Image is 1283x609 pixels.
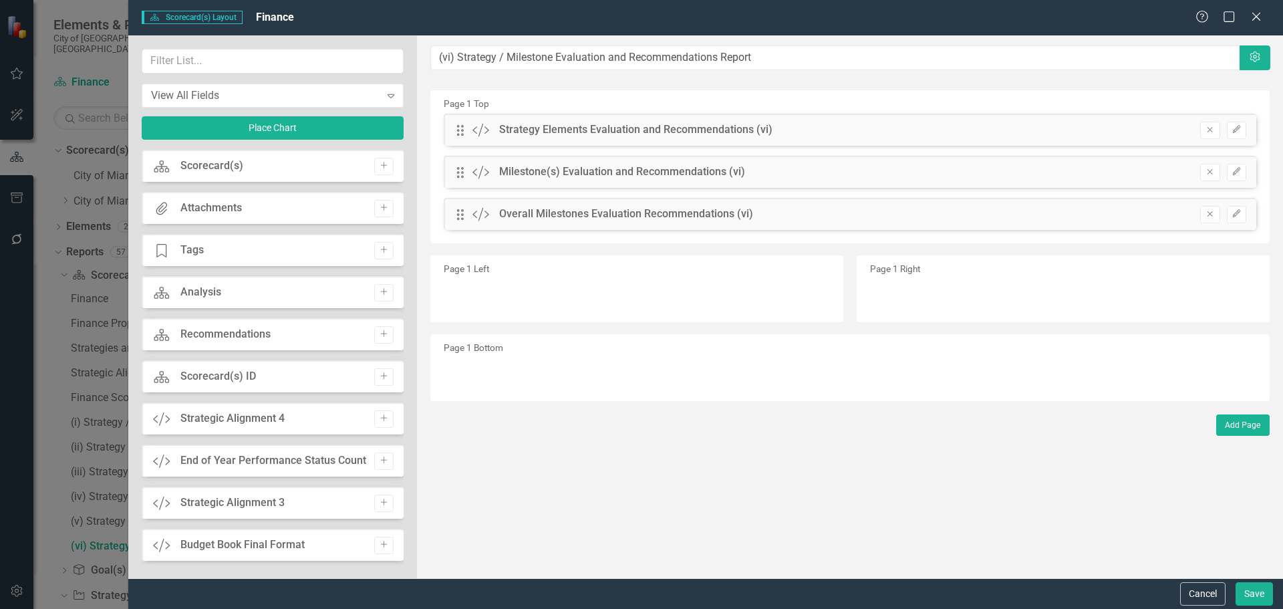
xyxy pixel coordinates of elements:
div: Strategic Alignment 4 [180,411,285,427]
div: Scorecard(s) [180,158,243,174]
div: Budget Book Final Format [180,537,305,553]
span: Scorecard(s) Layout [142,11,243,24]
div: Strategy Elements Evaluation and Recommendations (vi) [499,122,772,138]
button: Add Page [1216,414,1270,436]
div: View All Fields [151,88,380,103]
div: Attachments [180,201,242,216]
button: Place Chart [142,116,404,140]
button: Cancel [1180,582,1226,606]
div: Analysis [180,285,221,300]
span: Finance [256,11,294,23]
small: Page 1 Bottom [444,342,503,353]
div: Milestone(s) Evaluation and Recommendations (vi) [499,164,745,180]
small: Page 1 Top [444,98,489,109]
input: Filter List... [142,49,404,74]
div: Scorecard(s) ID [180,369,256,384]
small: Page 1 Left [444,263,489,274]
button: Save [1236,582,1273,606]
div: Tags [180,243,204,258]
small: Page 1 Right [870,263,920,274]
div: Overall Milestones Evaluation Recommendations (vi) [499,207,753,222]
input: Layout Name [430,45,1241,70]
div: End of Year Performance Status Count [180,453,366,469]
div: Strategic Alignment 3 [180,495,285,511]
div: Recommendations [180,327,271,342]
